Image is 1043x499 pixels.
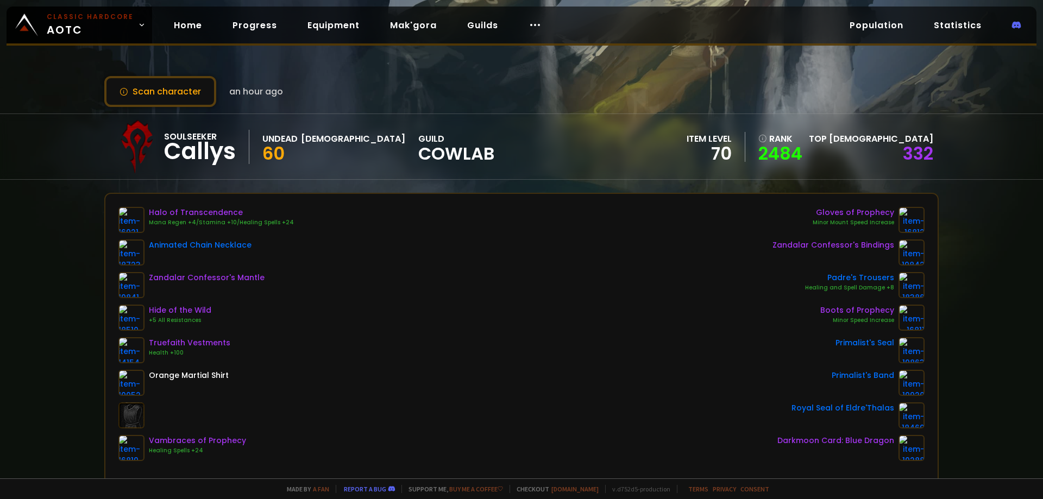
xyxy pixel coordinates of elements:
a: Guilds [458,14,507,36]
a: Privacy [713,485,736,493]
img: item-16819 [118,435,144,461]
span: Made by [280,485,329,493]
img: item-19288 [899,435,925,461]
div: Zandalar Confessor's Bindings [772,239,894,251]
a: Statistics [925,14,990,36]
img: item-19841 [118,272,144,298]
div: Vambraces of Prophecy [149,435,246,446]
div: Callys [164,143,236,160]
div: Hide of the Wild [149,305,211,316]
a: Report a bug [344,485,386,493]
div: Orange Martial Shirt [149,370,229,381]
div: Top [809,132,933,146]
div: item level [687,132,732,146]
span: AOTC [47,12,134,38]
img: item-18386 [899,272,925,298]
div: guild [418,132,494,162]
span: an hour ago [229,85,283,98]
div: +5 All Resistances [149,316,211,325]
a: a fan [313,485,329,493]
div: Boots of Prophecy [820,305,894,316]
div: Royal Seal of Eldre'Thalas [791,402,894,414]
img: item-10052 [118,370,144,396]
div: Minor Speed Increase [820,316,894,325]
div: Mana Regen +4/Stamina +10/Healing Spells +24 [149,218,294,227]
div: Undead [262,132,298,146]
img: item-16811 [899,305,925,331]
span: CowLab [418,146,494,162]
div: Healing Spells +24 [149,446,246,455]
a: Buy me a coffee [449,485,503,493]
a: Population [841,14,912,36]
a: Mak'gora [381,14,445,36]
span: Support me, [401,485,503,493]
small: Classic Hardcore [47,12,134,22]
img: item-18469 [899,402,925,428]
div: Health +100 [149,349,230,357]
div: Gloves of Prophecy [813,207,894,218]
a: Consent [740,485,769,493]
span: v. d752d5 - production [605,485,670,493]
div: Minor Mount Speed Increase [813,218,894,227]
a: Classic HardcoreAOTC [7,7,152,43]
div: Animated Chain Necklace [149,239,252,251]
button: Scan character [104,76,216,107]
span: Checkout [510,485,599,493]
div: Soulseeker [164,130,236,143]
span: [DEMOGRAPHIC_DATA] [829,132,933,145]
div: Truefaith Vestments [149,337,230,349]
img: item-19842 [899,239,925,266]
div: Padre's Trousers [805,272,894,283]
a: Progress [224,14,286,36]
div: Zandalar Confessor's Mantle [149,272,265,283]
a: Equipment [299,14,368,36]
a: Terms [688,485,708,493]
img: item-16812 [899,207,925,233]
div: Darkmoon Card: Blue Dragon [777,435,894,446]
div: 70 [687,146,732,162]
img: item-19920 [899,370,925,396]
img: item-14154 [118,337,144,363]
img: item-18723 [118,239,144,266]
div: Healing and Spell Damage +8 [805,283,894,292]
a: 2484 [758,146,802,162]
div: Primalist's Seal [835,337,894,349]
img: item-16921 [118,207,144,233]
span: 60 [262,141,285,166]
a: 332 [903,141,933,166]
div: rank [758,132,802,146]
div: Halo of Transcendence [149,207,294,218]
div: Primalist's Band [832,370,894,381]
a: [DOMAIN_NAME] [551,485,599,493]
a: Home [165,14,211,36]
div: [DEMOGRAPHIC_DATA] [301,132,405,146]
img: item-18510 [118,305,144,331]
img: item-19863 [899,337,925,363]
